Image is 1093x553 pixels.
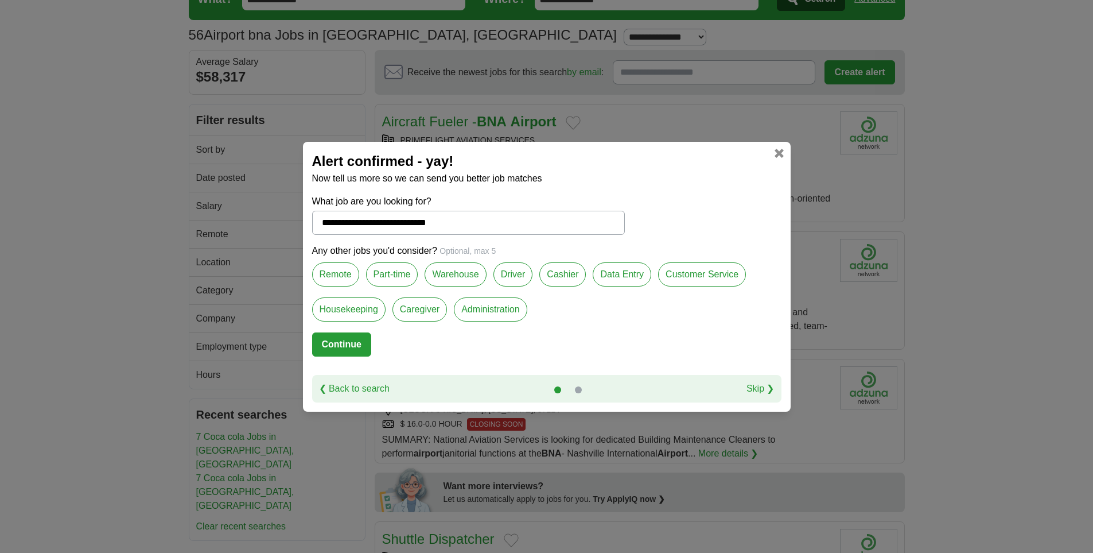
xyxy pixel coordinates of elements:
[454,297,527,322] label: Administration
[493,262,533,287] label: Driver
[658,262,746,287] label: Customer Service
[539,262,586,287] label: Cashier
[746,382,775,396] a: Skip ❯
[425,262,486,287] label: Warehouse
[392,297,447,322] label: Caregiver
[366,262,418,287] label: Part-time
[319,382,390,396] a: ❮ Back to search
[593,262,651,287] label: Data Entry
[312,332,371,357] button: Continue
[312,172,781,185] p: Now tell us more so we can send you better job matches
[312,195,625,208] label: What job are you looking for?
[312,244,781,258] p: Any other jobs you'd consider?
[439,246,496,256] span: Optional, max 5
[312,297,386,322] label: Housekeeping
[312,151,781,172] h2: Alert confirmed - yay!
[312,262,359,287] label: Remote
